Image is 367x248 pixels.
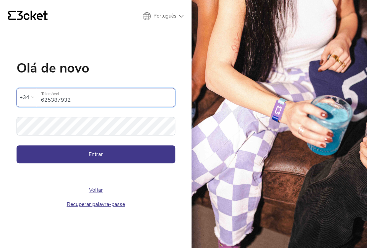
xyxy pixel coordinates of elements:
[41,88,175,107] input: Telemóvel
[89,186,103,194] a: Voltar
[37,88,175,99] label: Telemóvel
[8,11,48,22] a: {' '}
[8,11,16,20] g: {' '}
[17,62,175,75] h1: Olá de novo
[17,145,175,163] button: Entrar
[20,92,29,102] div: +34
[67,201,125,208] a: Recuperar palavra-passe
